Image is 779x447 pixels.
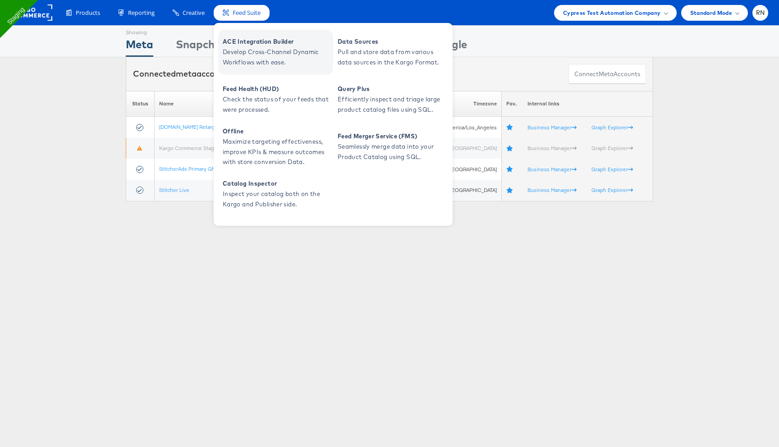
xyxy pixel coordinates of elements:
div: Meta [126,36,153,57]
a: Graph Explorer [591,124,633,131]
span: Cypress Test Automation Company [563,8,661,18]
span: Develop Cross-Channel Dynamic Workflows with ease. [223,47,331,68]
span: Maximize targeting effectiveness, improve KPIs & measure outcomes with store conversion Data. [223,137,331,167]
div: Showing [126,26,153,36]
span: Creative [183,9,205,17]
a: Feed Merger Service (FMS) Seamlessly merge data into your Product Catalog using SQL. [333,124,448,169]
a: Graph Explorer [591,166,633,173]
span: Reporting [128,9,155,17]
a: ACE Integration Builder Develop Cross-Channel Dynamic Workflows with ease. [218,30,333,75]
span: ACE Integration Builder [223,36,331,47]
div: Connected accounts [133,68,232,80]
span: Feed Suite [233,9,261,17]
th: Name [154,91,282,117]
a: [DOMAIN_NAME] Retargeting [159,123,228,130]
button: ConnectmetaAccounts [568,64,646,84]
a: Graph Explorer [591,187,633,193]
a: StitcherAds Primary Ghost Account [159,165,244,172]
span: Check the status of your feeds that were processed. [223,94,331,115]
a: Feed Health (HUD) Check the status of your feeds that were processed. [218,77,333,122]
a: Graph Explorer [591,145,633,151]
span: Efficiently inspect and triage large product catalog files using SQL. [338,94,446,115]
a: Catalog Inspector Inspect your catalog both on the Kargo and Publisher side. [218,172,333,217]
a: Offline Maximize targeting effectiveness, improve KPIs & measure outcomes with store conversion D... [218,124,333,169]
span: Standard Mode [690,8,732,18]
a: Kargo Commerce Staging Sandbox [159,145,244,151]
a: Data Sources Pull and store data from various data sources in the Kargo Format. [333,30,448,75]
span: Feed Health (HUD) [223,84,331,94]
span: Offline [223,126,331,137]
span: meta [599,70,614,78]
a: Stitcher Live [159,187,189,193]
span: RN [756,10,765,16]
span: Data Sources [338,36,446,47]
div: Snapchat [176,36,226,57]
a: Business Manager [527,124,577,131]
span: Seamlessly merge data into your Product Catalog using SQL. [338,141,446,162]
span: Products [76,9,100,17]
a: Business Manager [527,187,577,193]
span: meta [176,68,197,79]
a: Query Plus Efficiently inspect and triage large product catalog files using SQL. [333,77,448,122]
span: Pull and store data from various data sources in the Kargo Format. [338,47,446,68]
a: Business Manager [527,166,577,173]
a: Business Manager [527,145,577,151]
th: Status [126,91,155,117]
span: Catalog Inspector [223,178,331,189]
span: Feed Merger Service (FMS) [338,131,446,141]
span: Query Plus [338,84,446,94]
span: Inspect your catalog both on the Kargo and Publisher side. [223,189,331,210]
